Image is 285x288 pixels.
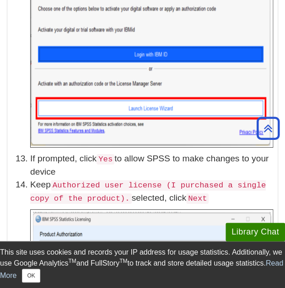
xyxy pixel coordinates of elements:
p: Keep selected, click [30,178,273,205]
sup: TM [119,258,127,264]
button: Library Chat [226,223,285,241]
a: Back to Top [253,122,283,134]
button: Close [22,269,40,283]
li: If prompted, click to allow SPSS to make changes to your device [30,152,273,179]
code: Next [186,193,209,204]
code: Authorized user license (I purchased a single copy of the product). [30,180,266,204]
sup: TM [68,258,76,264]
code: Yes [97,154,114,165]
